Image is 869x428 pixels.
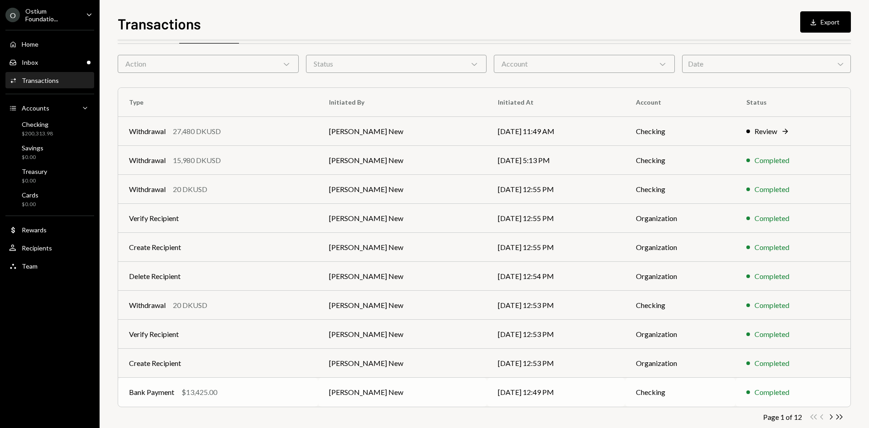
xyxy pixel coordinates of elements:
[5,240,94,256] a: Recipients
[625,349,736,378] td: Organization
[800,11,851,33] button: Export
[754,213,789,224] div: Completed
[487,320,625,349] td: [DATE] 12:53 PM
[625,117,736,146] td: Checking
[22,201,38,208] div: $0.00
[173,300,207,311] div: 20 DKUSD
[487,233,625,262] td: [DATE] 12:55 PM
[318,291,487,320] td: [PERSON_NAME] New
[625,320,736,349] td: Organization
[318,320,487,349] td: [PERSON_NAME] New
[735,88,850,117] th: Status
[763,413,802,421] div: Page 1 of 12
[5,8,20,22] div: O
[118,204,318,233] td: Verify Recipient
[5,72,94,88] a: Transactions
[181,387,217,398] div: $13,425.00
[22,226,47,234] div: Rewards
[22,154,43,161] div: $0.00
[5,118,94,139] a: Checking$200,313.98
[625,175,736,204] td: Checking
[754,387,789,398] div: Completed
[625,146,736,175] td: Checking
[487,117,625,146] td: [DATE] 11:49 AM
[625,204,736,233] td: Organization
[118,14,201,33] h1: Transactions
[129,184,166,195] div: Withdrawal
[5,54,94,70] a: Inbox
[129,126,166,137] div: Withdrawal
[487,175,625,204] td: [DATE] 12:55 PM
[118,262,318,291] td: Delete Recipient
[22,191,38,199] div: Cards
[22,58,38,66] div: Inbox
[129,155,166,166] div: Withdrawal
[22,40,38,48] div: Home
[118,349,318,378] td: Create Recipient
[318,349,487,378] td: [PERSON_NAME] New
[5,258,94,274] a: Team
[754,300,789,311] div: Completed
[487,146,625,175] td: [DATE] 5:13 PM
[754,329,789,340] div: Completed
[487,349,625,378] td: [DATE] 12:53 PM
[129,387,174,398] div: Bank Payment
[173,126,221,137] div: 27,480 DKUSD
[306,55,487,73] div: Status
[754,126,777,137] div: Review
[494,55,675,73] div: Account
[173,155,221,166] div: 15,980 DKUSD
[487,262,625,291] td: [DATE] 12:54 PM
[22,144,43,152] div: Savings
[173,184,207,195] div: 20 DKUSD
[318,117,487,146] td: [PERSON_NAME] New
[22,104,49,112] div: Accounts
[118,88,318,117] th: Type
[118,233,318,262] td: Create Recipient
[487,88,625,117] th: Initiated At
[5,100,94,116] a: Accounts
[22,77,59,84] div: Transactions
[318,175,487,204] td: [PERSON_NAME] New
[318,262,487,291] td: [PERSON_NAME] New
[754,155,789,166] div: Completed
[682,55,851,73] div: Date
[5,188,94,210] a: Cards$0.00
[754,358,789,369] div: Completed
[22,177,47,185] div: $0.00
[5,36,94,52] a: Home
[25,7,79,23] div: Ostium Foundatio...
[625,233,736,262] td: Organization
[118,55,299,73] div: Action
[754,184,789,195] div: Completed
[22,130,53,138] div: $200,313.98
[487,378,625,407] td: [DATE] 12:49 PM
[754,271,789,282] div: Completed
[318,233,487,262] td: [PERSON_NAME] New
[22,244,52,252] div: Recipients
[754,242,789,253] div: Completed
[318,146,487,175] td: [PERSON_NAME] New
[318,204,487,233] td: [PERSON_NAME] New
[5,141,94,163] a: Savings$0.00
[22,168,47,175] div: Treasury
[625,88,736,117] th: Account
[5,221,94,238] a: Rewards
[118,320,318,349] td: Verify Recipient
[22,120,53,128] div: Checking
[22,262,38,270] div: Team
[318,378,487,407] td: [PERSON_NAME] New
[487,204,625,233] td: [DATE] 12:55 PM
[625,262,736,291] td: Organization
[625,291,736,320] td: Checking
[5,165,94,187] a: Treasury$0.00
[129,300,166,311] div: Withdrawal
[625,378,736,407] td: Checking
[318,88,487,117] th: Initiated By
[487,291,625,320] td: [DATE] 12:53 PM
